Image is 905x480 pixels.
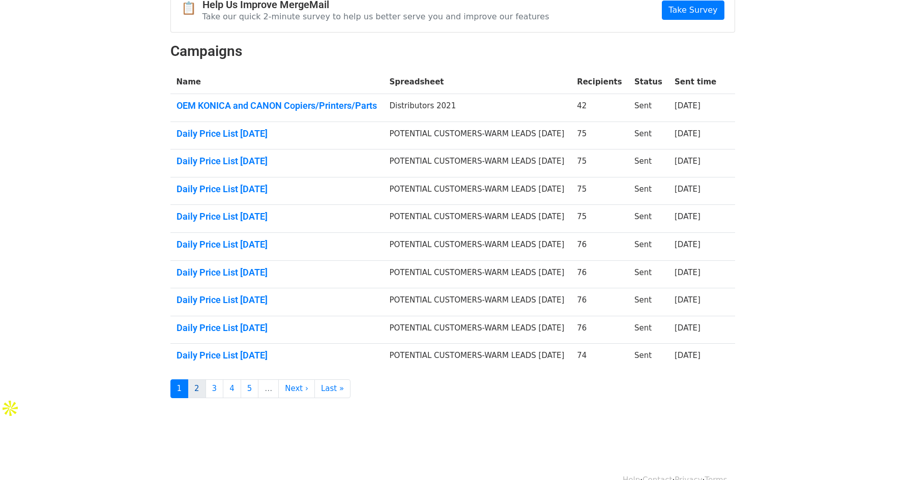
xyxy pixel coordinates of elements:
h2: Campaigns [170,43,735,60]
a: 5 [241,379,259,398]
td: POTENTIAL CUSTOMERS-WARM LEADS [DATE] [383,149,571,177]
td: 74 [571,344,628,371]
a: Daily Price List [DATE] [177,350,377,361]
a: [DATE] [675,240,700,249]
a: 2 [188,379,206,398]
td: POTENTIAL CUSTOMERS-WARM LEADS [DATE] [383,316,571,344]
td: 76 [571,288,628,316]
a: OEM KONICA and CANON Copiers/Printers/Parts [177,100,377,111]
a: [DATE] [675,101,700,110]
td: 75 [571,177,628,205]
a: Take Survey [662,1,724,20]
td: Sent [628,149,668,177]
th: Spreadsheet [383,70,571,94]
a: Daily Price List [DATE] [177,294,377,306]
p: Take our quick 2-minute survey to help us better serve you and improve our features [202,11,549,22]
a: [DATE] [675,212,700,221]
a: Next › [278,379,315,398]
a: 3 [206,379,224,398]
a: [DATE] [675,268,700,277]
a: Daily Price List [DATE] [177,322,377,334]
a: Daily Price List [DATE] [177,239,377,250]
a: [DATE] [675,351,700,360]
td: 76 [571,316,628,344]
td: Sent [628,316,668,344]
span: 📋 [181,1,202,16]
td: Sent [628,288,668,316]
td: POTENTIAL CUSTOMERS-WARM LEADS [DATE] [383,260,571,288]
a: [DATE] [675,295,700,305]
th: Name [170,70,384,94]
td: POTENTIAL CUSTOMERS-WARM LEADS [DATE] [383,122,571,149]
a: [DATE] [675,185,700,194]
td: Sent [628,260,668,288]
a: Daily Price List [DATE] [177,184,377,195]
a: Daily Price List [DATE] [177,156,377,167]
td: 75 [571,122,628,149]
td: POTENTIAL CUSTOMERS-WARM LEADS [DATE] [383,344,571,371]
td: 76 [571,260,628,288]
a: Daily Price List [DATE] [177,211,377,222]
iframe: Chat Widget [854,431,905,480]
td: Sent [628,344,668,371]
td: POTENTIAL CUSTOMERS-WARM LEADS [DATE] [383,233,571,261]
td: 42 [571,94,628,122]
td: 75 [571,205,628,233]
a: Daily Price List [DATE] [177,128,377,139]
td: Sent [628,122,668,149]
td: POTENTIAL CUSTOMERS-WARM LEADS [DATE] [383,288,571,316]
td: 75 [571,149,628,177]
a: 4 [223,379,241,398]
a: [DATE] [675,129,700,138]
a: Daily Price List [DATE] [177,267,377,278]
a: 1 [170,379,189,398]
td: Sent [628,205,668,233]
a: Last » [314,379,351,398]
td: Sent [628,94,668,122]
a: [DATE] [675,323,700,333]
th: Sent time [668,70,722,94]
td: Distributors 2021 [383,94,571,122]
td: 76 [571,233,628,261]
th: Recipients [571,70,628,94]
td: POTENTIAL CUSTOMERS-WARM LEADS [DATE] [383,177,571,205]
a: [DATE] [675,157,700,166]
td: Sent [628,233,668,261]
th: Status [628,70,668,94]
td: POTENTIAL CUSTOMERS-WARM LEADS [DATE] [383,205,571,233]
td: Sent [628,177,668,205]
